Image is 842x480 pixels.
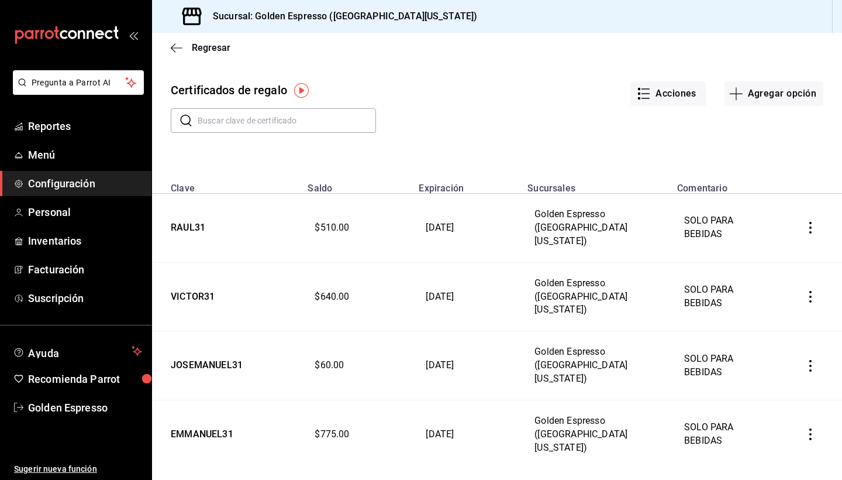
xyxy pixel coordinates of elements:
td: $60.00 [301,331,412,400]
td: Golden Espresso ([GEOGRAPHIC_DATA][US_STATE]) [520,194,670,262]
span: Regresar [192,42,230,53]
td: SOLO PARA BEBIDAS [670,331,784,400]
td: SOLO PARA BEBIDAS [670,262,784,331]
div: Certificados de regalo [171,81,287,99]
th: Clave [152,152,301,194]
span: Golden Espresso [28,400,142,416]
input: Buscar clave de certificado [198,109,376,132]
button: Regresar [171,42,230,53]
td: $510.00 [301,194,412,262]
th: Saldo [301,152,412,194]
button: open_drawer_menu [129,30,138,40]
th: Comentario [670,152,784,194]
td: $775.00 [301,400,412,469]
button: Pregunta a Parrot AI [13,70,144,95]
span: Sugerir nueva función [14,463,142,475]
span: Personal [28,204,142,220]
img: Tooltip marker [294,83,309,98]
span: Recomienda Parrot [28,371,142,387]
span: Ayuda [28,344,127,358]
th: Expiración [412,152,520,194]
span: Reportes [28,118,142,134]
button: Acciones [630,81,706,106]
span: Pregunta a Parrot AI [32,77,126,89]
button: Agregar opción [724,81,823,106]
td: [DATE] [412,400,520,469]
span: Inventarios [28,233,142,249]
span: Configuración [28,176,142,191]
h3: Sucursal: Golden Espresso ([GEOGRAPHIC_DATA][US_STATE]) [203,9,477,23]
td: [DATE] [412,194,520,262]
td: VICTOR31 [152,262,301,331]
span: Suscripción [28,290,142,306]
span: Facturación [28,262,142,277]
td: Golden Espresso ([GEOGRAPHIC_DATA][US_STATE]) [520,400,670,469]
td: EMMANUEL31 [152,400,301,469]
a: Pregunta a Parrot AI [8,85,144,97]
td: Golden Espresso ([GEOGRAPHIC_DATA][US_STATE]) [520,262,670,331]
td: SOLO PARA BEBIDAS [670,400,784,469]
td: SOLO PARA BEBIDAS [670,194,784,262]
span: Menú [28,147,142,163]
th: Sucursales [520,152,670,194]
td: [DATE] [412,331,520,400]
td: Golden Espresso ([GEOGRAPHIC_DATA][US_STATE]) [520,331,670,400]
td: RAUL31 [152,194,301,262]
td: $640.00 [301,262,412,331]
td: JOSEMANUEL31 [152,331,301,400]
td: [DATE] [412,262,520,331]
